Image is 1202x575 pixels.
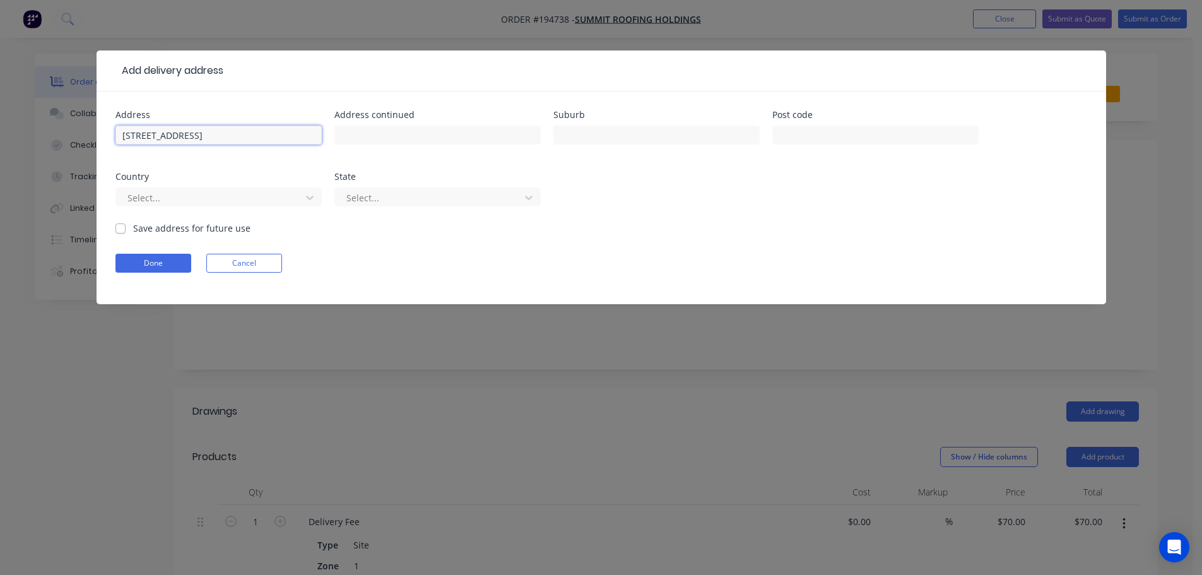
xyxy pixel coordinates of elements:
div: Suburb [553,110,760,119]
label: Save address for future use [133,222,250,235]
div: Address [115,110,322,119]
div: Add delivery address [115,63,223,78]
div: State [334,172,541,181]
div: Address continued [334,110,541,119]
div: Open Intercom Messenger [1159,532,1189,562]
div: Country [115,172,322,181]
button: Done [115,254,191,273]
div: Post code [772,110,979,119]
button: Cancel [206,254,282,273]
